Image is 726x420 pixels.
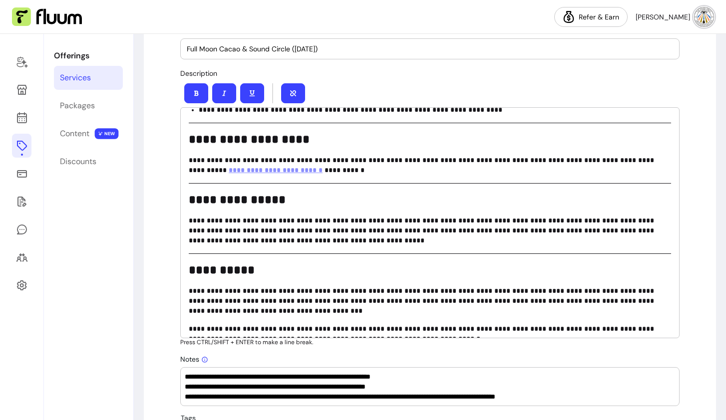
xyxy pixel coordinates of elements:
[60,100,95,112] div: Packages
[180,69,217,78] span: Description
[54,66,123,90] a: Services
[54,50,123,62] p: Offerings
[54,94,123,118] a: Packages
[12,273,31,297] a: Settings
[12,50,31,74] a: Home
[185,372,675,402] textarea: Add your own notes
[60,128,89,140] div: Content
[12,78,31,102] a: Storefront
[60,156,96,168] div: Discounts
[12,245,31,269] a: Clients
[95,128,119,139] span: NEW
[54,122,123,146] a: Content NEW
[12,190,31,213] a: Forms
[694,7,714,27] img: avatar
[180,338,680,346] p: Press CTRL/SHIFT + ENTER to make a line break.
[636,7,714,27] button: avatar[PERSON_NAME]
[12,162,31,186] a: Sales
[12,7,82,26] img: Fluum Logo
[12,217,31,241] a: My Messages
[12,106,31,130] a: Calendar
[60,72,91,84] div: Services
[636,12,690,22] span: [PERSON_NAME]
[12,134,31,158] a: Offerings
[54,150,123,174] a: Discounts
[187,44,673,54] input: Service Name
[554,7,628,27] a: Refer & Earn
[180,355,208,364] span: Notes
